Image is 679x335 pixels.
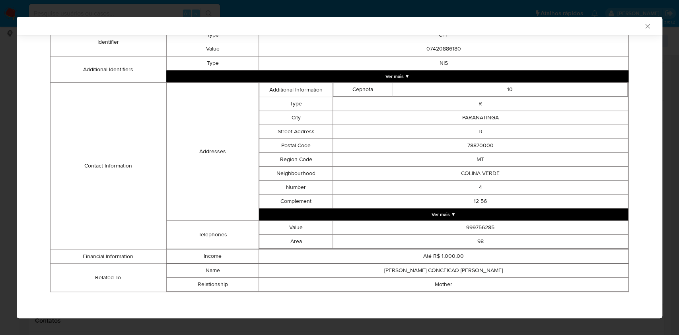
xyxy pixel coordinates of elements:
[333,235,628,249] td: 98
[333,181,628,195] td: 4
[259,221,333,235] td: Value
[259,264,628,278] td: [PERSON_NAME] CONCEICAO [PERSON_NAME]
[333,153,628,167] td: MT
[166,83,259,221] td: Addresses
[51,249,166,264] td: Financial Information
[166,278,259,292] td: Relationship
[259,195,333,208] td: Complement
[259,28,628,42] td: CPF
[333,125,628,139] td: B
[166,264,259,278] td: Name
[259,249,628,263] td: Até R$ 1.000,00
[259,111,333,125] td: City
[392,83,628,97] td: 10
[333,195,628,208] td: 12 56
[166,249,259,263] td: Income
[644,22,651,29] button: Fechar a janela
[51,28,166,56] td: Identifier
[166,42,259,56] td: Value
[333,111,628,125] td: PARANATINGA
[51,83,166,249] td: Contact Information
[259,125,333,139] td: Street Address
[259,235,333,249] td: Area
[333,139,628,153] td: 78870000
[259,208,628,220] button: Expand array
[259,42,628,56] td: 07420886180
[166,56,259,70] td: Type
[333,97,628,111] td: R
[259,278,628,292] td: Mother
[51,56,166,83] td: Additional Identifiers
[333,221,628,235] td: 999756285
[259,167,333,181] td: Neighbourhood
[259,181,333,195] td: Number
[333,167,628,181] td: COLINA VERDE
[51,264,166,292] td: Related To
[259,97,333,111] td: Type
[259,83,333,97] td: Additional Information
[166,221,259,249] td: Telephones
[259,153,333,167] td: Region Code
[259,139,333,153] td: Postal Code
[166,28,259,42] td: Type
[17,17,662,318] div: closure-recommendation-modal
[333,83,392,97] td: Cepnota
[259,56,628,70] td: NIS
[166,70,628,82] button: Expand array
